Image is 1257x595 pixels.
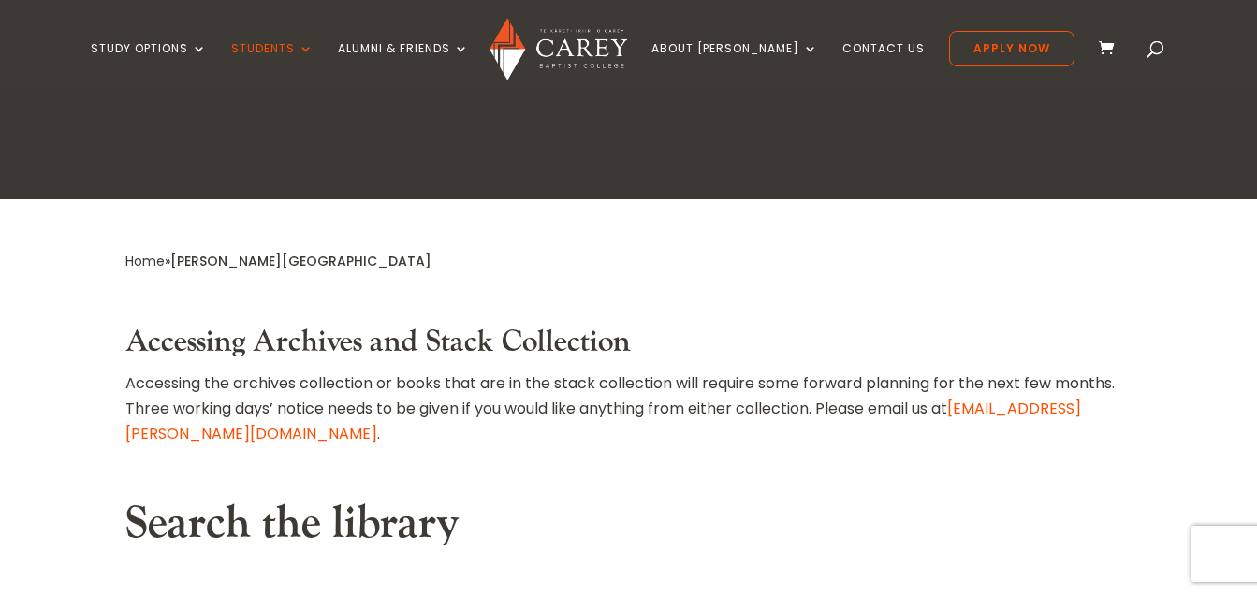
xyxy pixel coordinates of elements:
span: » [125,252,431,270]
a: Home [125,252,165,270]
a: Study Options [91,42,207,86]
a: Apply Now [949,31,1074,66]
h2: Search the library [125,497,1131,560]
a: About [PERSON_NAME] [651,42,818,86]
a: Alumni & Friends [338,42,469,86]
a: Contact Us [842,42,925,86]
a: Students [231,42,314,86]
img: Carey Baptist College [490,18,627,80]
p: Accessing the archives collection or books that are in the stack collection will require some for... [125,370,1131,447]
span: [PERSON_NAME][GEOGRAPHIC_DATA] [170,252,431,270]
h3: Accessing Archives and Stack Collection [125,325,1131,370]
